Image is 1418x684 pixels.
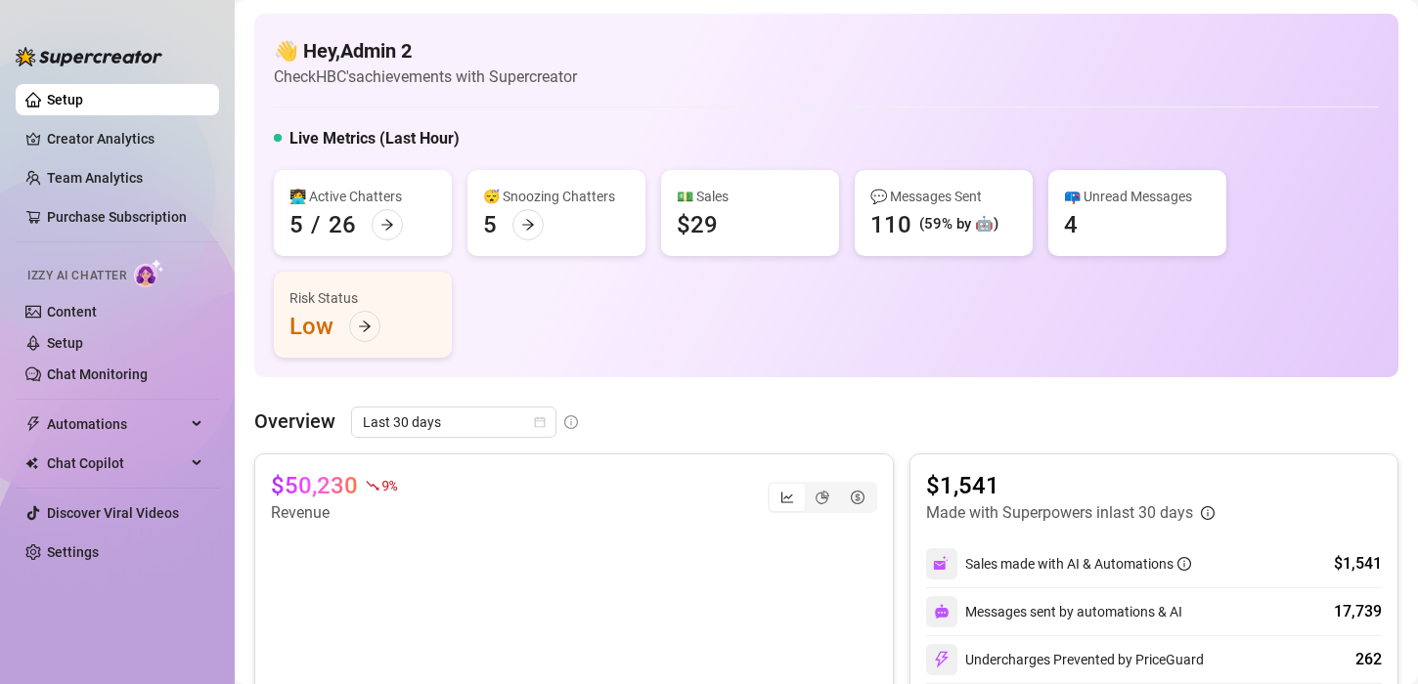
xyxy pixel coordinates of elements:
div: 17,739 [1334,600,1382,623]
div: 4 [1064,209,1078,240]
span: Automations [47,408,186,440]
span: arrow-right [358,320,372,333]
a: Setup [47,92,83,107]
img: svg%3e [933,555,951,573]
div: Sales made with AI & Automations [965,553,1191,575]
div: (59% by 🤖) [919,213,998,236]
span: info-circle [1201,506,1215,520]
div: $1,541 [1334,552,1382,576]
div: 👩‍💻 Active Chatters [289,186,436,207]
a: Discover Viral Videos [47,505,179,521]
img: Chat Copilot [25,456,38,470]
span: 9 % [381,476,396,494]
div: 5 [483,209,497,240]
div: 5 [289,209,303,240]
span: info-circle [564,415,578,429]
a: Content [47,304,97,320]
span: calendar [534,416,546,428]
span: arrow-right [521,218,535,232]
div: $29 [677,209,718,240]
article: Check HBC's achievements with Supercreator [274,64,577,89]
a: Creator Analytics [47,123,203,154]
article: Made with Superpowers in last 30 days [926,501,1193,525]
article: $50,230 [271,470,358,501]
div: 📪 Unread Messages [1064,186,1211,207]
span: thunderbolt [25,416,41,432]
a: Chat Monitoring [47,366,148,382]
span: Izzy AI Chatter [27,267,126,285]
iframe: Intercom live chat [1352,618,1398,664]
h5: Live Metrics (Last Hour) [289,127,460,150]
h4: 👋 Hey, Admin 2 [274,37,577,64]
span: line-chart [780,491,794,504]
div: 110 [870,209,911,240]
img: logo-BBDzfeDw.svg [16,47,162,66]
img: svg%3e [934,604,950,620]
span: Chat Copilot [47,448,186,479]
article: $1,541 [926,470,1215,501]
div: 😴 Snoozing Chatters [483,186,630,207]
span: info-circle [1177,557,1191,571]
span: pie-chart [816,491,829,504]
span: Last 30 days [363,407,545,437]
div: Messages sent by automations & AI [926,596,1182,627]
img: svg%3e [933,651,951,668]
span: dollar-circle [851,491,864,504]
div: Undercharges Prevented by PriceGuard [926,644,1204,675]
img: AI Chatter [134,259,164,287]
a: Settings [47,544,99,560]
a: Purchase Subscription [47,201,203,233]
div: 💵 Sales [677,186,823,207]
span: fall [366,479,379,492]
div: Risk Status [289,287,436,309]
article: Revenue [271,501,396,525]
div: segmented control [768,482,877,513]
article: Overview [254,406,335,436]
a: Setup [47,335,83,351]
span: arrow-right [380,218,394,232]
div: 26 [329,209,356,240]
div: 💬 Messages Sent [870,186,1017,207]
a: Team Analytics [47,170,143,186]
